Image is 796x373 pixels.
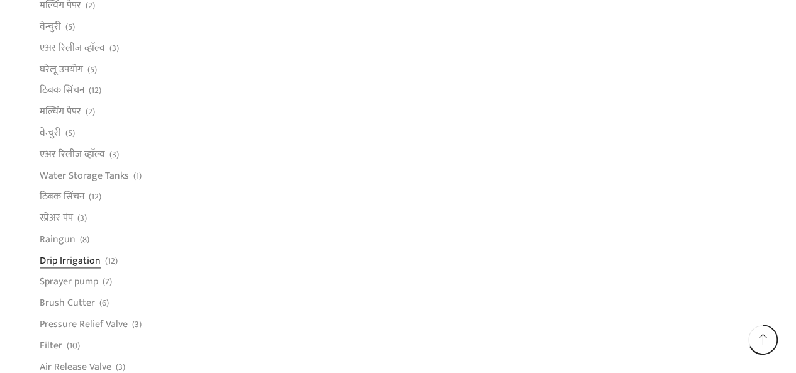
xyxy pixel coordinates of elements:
a: मल्चिंग पेपर [40,101,81,123]
span: (12) [105,255,118,267]
span: (3) [132,318,142,331]
span: (3) [109,42,119,55]
a: ठिबक सिंचन [40,186,84,208]
a: एअर रिलीज व्हाॅल्व [40,37,105,58]
a: वेन्चुरी [40,123,61,144]
span: (3) [109,148,119,161]
a: घरेलू उपयोग [40,58,83,80]
a: स्प्रेअर पंप [40,208,73,229]
span: (2) [86,106,95,118]
a: Pressure Relief Valve [40,314,128,335]
a: ठिबक सिंचन [40,80,84,101]
a: Drip Irrigation [40,250,101,271]
a: Filter [40,335,62,356]
span: (5) [65,21,75,33]
span: (5) [65,127,75,140]
a: Water Storage Tanks [40,165,129,186]
a: Sprayer pump [40,271,98,292]
span: (1) [133,170,142,182]
span: (12) [89,84,101,97]
a: Brush Cutter [40,292,95,314]
span: (8) [80,233,89,246]
a: Raingun [40,228,76,250]
span: (5) [87,64,97,76]
span: (7) [103,276,112,288]
a: एअर रिलीज व्हाॅल्व [40,143,105,165]
span: (10) [67,340,80,352]
span: (3) [77,212,87,225]
span: (12) [89,191,101,203]
a: वेन्चुरी [40,16,61,38]
span: (6) [99,297,109,309]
